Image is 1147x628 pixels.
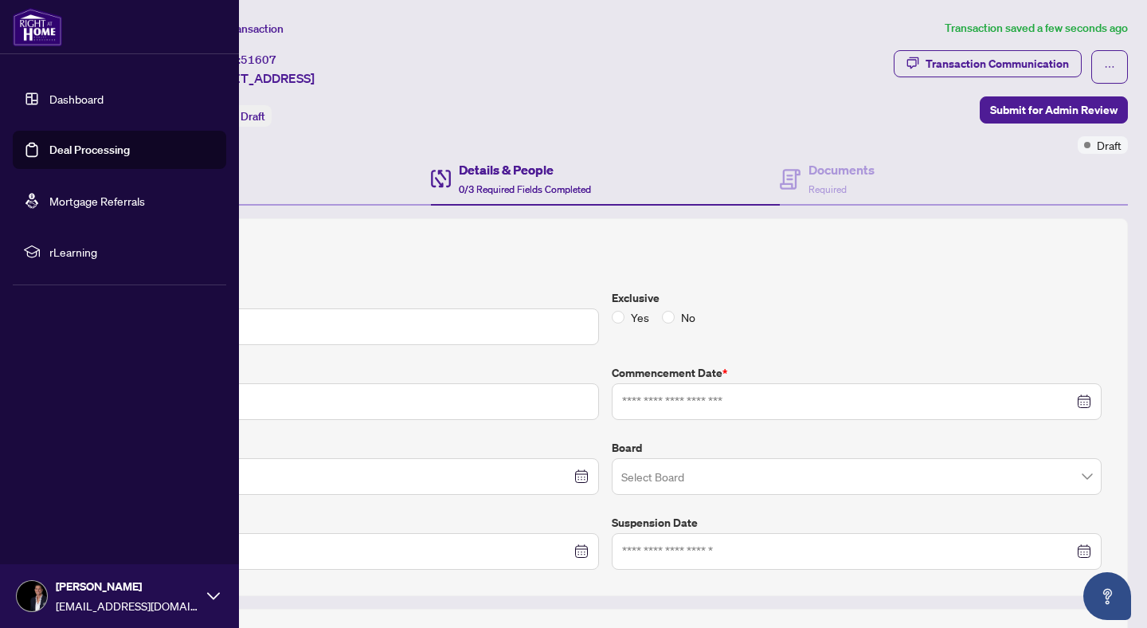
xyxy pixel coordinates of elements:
[612,289,1102,307] label: Exclusive
[990,97,1118,123] span: Submit for Admin Review
[56,597,199,614] span: [EMAIL_ADDRESS][DOMAIN_NAME]
[49,92,104,106] a: Dashboard
[459,160,591,179] h4: Details & People
[1104,61,1115,73] span: ellipsis
[13,8,62,46] img: logo
[49,194,145,208] a: Mortgage Referrals
[1083,572,1131,620] button: Open asap
[926,51,1069,77] div: Transaction Communication
[198,22,284,36] span: View Transaction
[612,364,1102,382] label: Commencement Date
[109,439,599,457] label: Expiry Date
[1097,136,1122,154] span: Draft
[109,514,599,532] label: Cancellation Date
[56,578,199,595] span: [PERSON_NAME]
[808,183,847,195] span: Required
[109,289,599,307] label: Listing Price
[675,308,702,326] span: No
[109,364,599,382] label: Unit/Lot Number
[109,245,1102,270] h2: Trade Details
[49,143,130,157] a: Deal Processing
[612,514,1102,532] label: Suspension Date
[241,109,265,124] span: Draft
[945,19,1128,37] article: Transaction saved a few seconds ago
[612,439,1102,457] label: Board
[241,53,276,67] span: 51607
[49,243,215,261] span: rLearning
[17,581,47,611] img: Profile Icon
[980,96,1128,124] button: Submit for Admin Review
[808,160,875,179] h4: Documents
[894,50,1082,77] button: Transaction Communication
[459,183,591,195] span: 0/3 Required Fields Completed
[624,308,656,326] span: Yes
[198,69,315,88] span: [STREET_ADDRESS]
